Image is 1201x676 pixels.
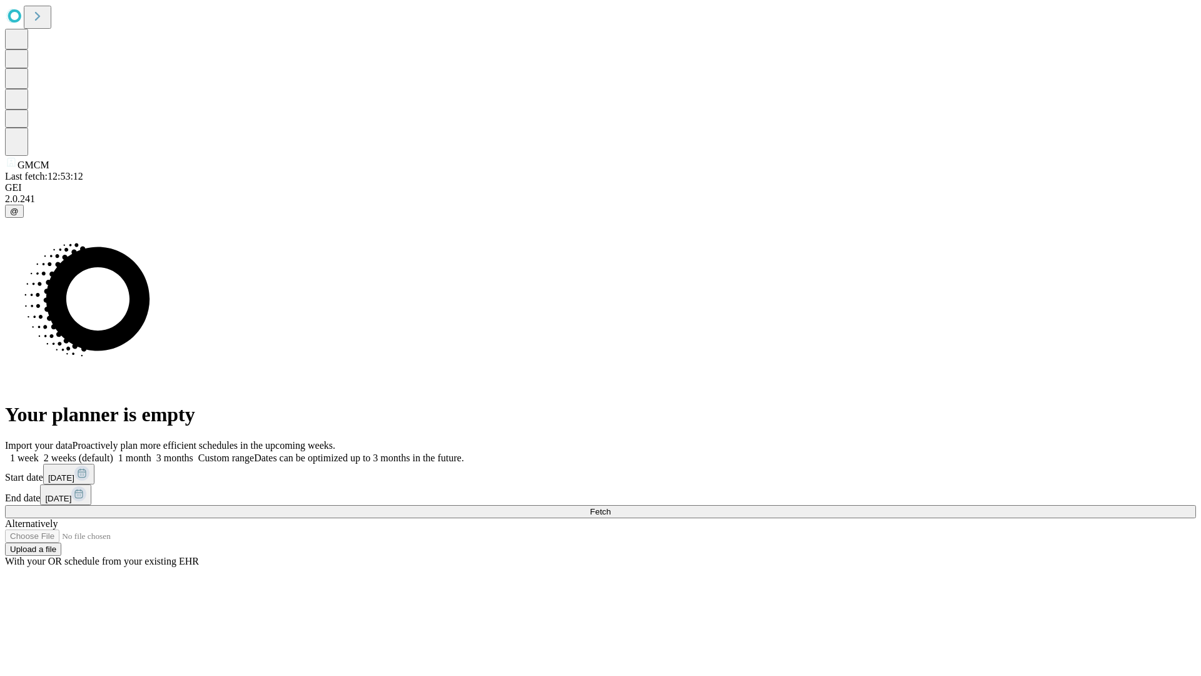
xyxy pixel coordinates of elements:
[73,440,335,451] span: Proactively plan more efficient schedules in the upcoming weeks.
[10,453,39,463] span: 1 week
[590,507,611,516] span: Fetch
[5,205,24,218] button: @
[5,440,73,451] span: Import your data
[5,171,83,182] span: Last fetch: 12:53:12
[5,505,1196,518] button: Fetch
[45,494,71,503] span: [DATE]
[5,182,1196,193] div: GEI
[43,464,94,484] button: [DATE]
[5,484,1196,505] div: End date
[156,453,193,463] span: 3 months
[40,484,91,505] button: [DATE]
[5,193,1196,205] div: 2.0.241
[48,473,74,483] span: [DATE]
[44,453,113,463] span: 2 weeks (default)
[10,207,19,216] span: @
[5,518,58,529] span: Alternatively
[254,453,464,463] span: Dates can be optimized up to 3 months in the future.
[5,556,199,566] span: With your OR schedule from your existing EHR
[5,403,1196,426] h1: Your planner is empty
[5,464,1196,484] div: Start date
[198,453,254,463] span: Custom range
[118,453,151,463] span: 1 month
[18,160,49,170] span: GMCM
[5,543,61,556] button: Upload a file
